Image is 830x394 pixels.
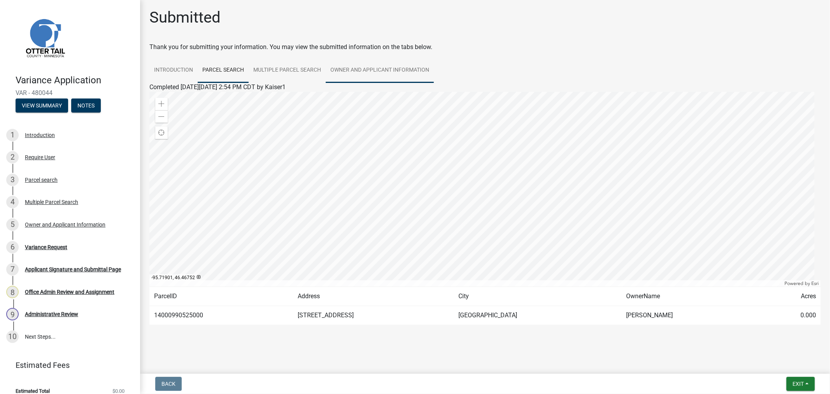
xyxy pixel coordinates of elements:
span: Estimated Total [16,389,50,394]
div: 5 [6,218,19,231]
span: VAR - 480044 [16,89,125,97]
div: 8 [6,286,19,298]
div: Applicant Signature and Submittal Page [25,267,121,272]
div: Find my location [155,127,168,139]
div: Variance Request [25,244,67,250]
div: Office Admin Review and Assignment [25,289,114,295]
div: Owner and Applicant Information [25,222,105,227]
wm-modal-confirm: Summary [16,103,68,109]
a: Owner and Applicant Information [326,58,434,83]
td: ParcelID [149,287,293,306]
div: 7 [6,263,19,276]
div: 10 [6,331,19,343]
div: 2 [6,151,19,164]
button: View Summary [16,98,68,113]
td: 0.000 [759,306,821,325]
h4: Variance Application [16,75,134,86]
div: 3 [6,174,19,186]
img: Otter Tail County, Minnesota [16,8,74,67]
button: Back [155,377,182,391]
a: Parcel search [198,58,249,83]
a: Introduction [149,58,198,83]
span: Completed [DATE][DATE] 2:54 PM CDT by Kaiser1 [149,83,286,91]
button: Notes [71,98,101,113]
div: 9 [6,308,19,320]
div: Multiple Parcel Search [25,199,78,205]
h1: Submitted [149,8,221,27]
div: Require User [25,155,55,160]
div: Zoom in [155,98,168,110]
button: Exit [786,377,815,391]
div: Thank you for submitting your information. You may view the submitted information on the tabs below. [149,42,821,52]
span: Exit [793,381,804,387]
div: Powered by [783,280,821,287]
wm-modal-confirm: Notes [71,103,101,109]
div: Introduction [25,132,55,138]
td: Acres [759,287,821,306]
div: 1 [6,129,19,141]
a: Estimated Fees [6,357,128,373]
div: Zoom out [155,110,168,123]
td: [STREET_ADDRESS] [293,306,454,325]
td: [PERSON_NAME] [621,306,759,325]
span: $0.00 [112,389,125,394]
a: Esri [811,281,819,286]
td: [GEOGRAPHIC_DATA] [454,306,622,325]
a: Multiple Parcel Search [249,58,326,83]
div: Administrative Review [25,311,78,317]
td: City [454,287,622,306]
div: 4 [6,196,19,208]
td: Address [293,287,454,306]
div: 6 [6,241,19,253]
td: OwnerName [621,287,759,306]
div: Parcel search [25,177,58,183]
td: 14000990525000 [149,306,293,325]
span: Back [161,381,175,387]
